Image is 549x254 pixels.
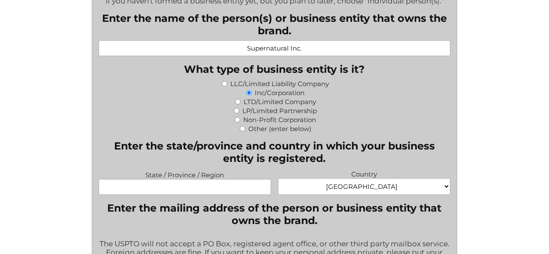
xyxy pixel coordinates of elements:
label: Other (enter below) [248,125,311,133]
label: Inc/Corporation [255,89,305,97]
label: Country [278,168,450,178]
label: LTD/Limited Company [244,98,316,106]
label: Enter the name of the person(s) or business entity that owns the brand. [99,12,450,37]
legend: Enter the mailing address of the person or business entity that owns the brand. [99,202,450,227]
label: LLC/Limited Liability Company [230,80,329,88]
input: Examples: Jean Doe, TechWorks, Jean Doe and John Dean, etc. [99,40,450,56]
label: Non-Profit Corporation [243,116,316,124]
legend: What type of business entity is it? [184,63,365,75]
label: State / Province / Region [99,169,271,179]
label: LP/Limited Partnership [242,107,317,115]
legend: Enter the state/province and country in which your business entity is registered. [99,140,450,164]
